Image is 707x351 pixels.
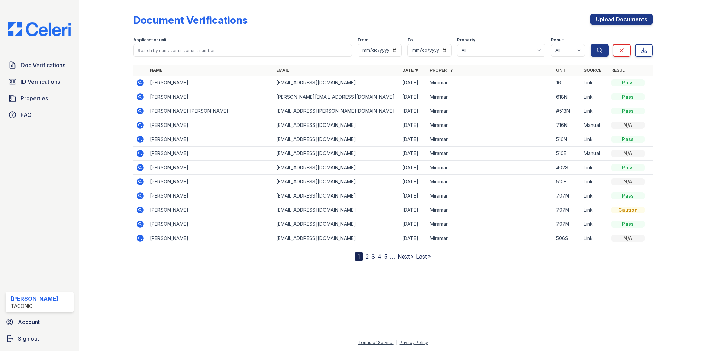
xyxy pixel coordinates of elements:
[678,323,700,344] iframe: chat widget
[611,136,645,143] div: Pass
[611,108,645,114] div: Pass
[611,207,645,213] div: Caution
[402,68,419,73] a: Date ▼
[273,175,399,189] td: [EMAIL_ADDRESS][DOMAIN_NAME]
[553,132,581,147] td: 516N
[147,189,273,203] td: [PERSON_NAME]
[21,78,60,86] span: ID Verifications
[611,178,645,185] div: N/A
[581,118,609,132] td: Manual
[553,161,581,175] td: 402S
[553,118,581,132] td: 716N
[133,44,352,57] input: Search by name, email, or unit number
[390,252,395,261] span: …
[611,79,645,86] div: Pass
[584,68,601,73] a: Source
[427,132,553,147] td: Miramar
[556,68,566,73] a: Unit
[581,231,609,245] td: Link
[273,161,399,175] td: [EMAIL_ADDRESS][DOMAIN_NAME]
[427,161,553,175] td: Miramar
[407,37,413,43] label: To
[273,203,399,217] td: [EMAIL_ADDRESS][DOMAIN_NAME]
[133,14,248,26] div: Document Verifications
[147,118,273,132] td: [PERSON_NAME]
[581,104,609,118] td: Link
[398,253,413,260] a: Next ›
[611,221,645,228] div: Pass
[553,217,581,231] td: 707N
[6,58,74,72] a: Doc Verifications
[3,332,76,345] a: Sign out
[427,175,553,189] td: Miramar
[427,231,553,245] td: Miramar
[371,253,375,260] a: 3
[427,147,553,161] td: Miramar
[581,147,609,161] td: Manual
[581,90,609,104] td: Link
[553,203,581,217] td: 707N
[384,253,387,260] a: 5
[611,235,645,242] div: N/A
[147,76,273,90] td: [PERSON_NAME]
[6,108,74,122] a: FAQ
[399,175,427,189] td: [DATE]
[273,132,399,147] td: [EMAIL_ADDRESS][DOMAIN_NAME]
[273,76,399,90] td: [EMAIL_ADDRESS][DOMAIN_NAME]
[399,189,427,203] td: [DATE]
[273,104,399,118] td: [EMAIL_ADDRESS][PERSON_NAME][DOMAIN_NAME]
[147,90,273,104] td: [PERSON_NAME]
[147,161,273,175] td: [PERSON_NAME]
[581,189,609,203] td: Link
[581,175,609,189] td: Link
[457,37,475,43] label: Property
[399,104,427,118] td: [DATE]
[590,14,653,25] a: Upload Documents
[553,104,581,118] td: #513N
[553,147,581,161] td: 510E
[581,161,609,175] td: Link
[273,147,399,161] td: [EMAIL_ADDRESS][DOMAIN_NAME]
[147,104,273,118] td: [PERSON_NAME] [PERSON_NAME]
[6,91,74,105] a: Properties
[399,217,427,231] td: [DATE]
[147,175,273,189] td: [PERSON_NAME]
[611,150,645,157] div: N/A
[416,253,431,260] a: Last »
[399,161,427,175] td: [DATE]
[21,111,32,119] span: FAQ
[427,90,553,104] td: Miramar
[147,147,273,161] td: [PERSON_NAME]
[427,76,553,90] td: Miramar
[399,132,427,147] td: [DATE]
[611,192,645,199] div: Pass
[147,231,273,245] td: [PERSON_NAME]
[396,340,397,345] div: |
[366,253,369,260] a: 2
[6,75,74,89] a: ID Verifications
[427,189,553,203] td: Miramar
[355,252,363,261] div: 1
[147,203,273,217] td: [PERSON_NAME]
[581,76,609,90] td: Link
[553,90,581,104] td: 618N
[276,68,289,73] a: Email
[611,164,645,171] div: Pass
[551,37,564,43] label: Result
[147,132,273,147] td: [PERSON_NAME]
[400,340,428,345] a: Privacy Policy
[553,76,581,90] td: 16
[273,231,399,245] td: [EMAIL_ADDRESS][DOMAIN_NAME]
[273,90,399,104] td: [PERSON_NAME][EMAIL_ADDRESS][DOMAIN_NAME]
[273,189,399,203] td: [EMAIL_ADDRESS][DOMAIN_NAME]
[581,203,609,217] td: Link
[3,315,76,329] a: Account
[553,189,581,203] td: 707N
[147,217,273,231] td: [PERSON_NAME]
[611,122,645,129] div: N/A
[581,217,609,231] td: Link
[611,68,628,73] a: Result
[11,303,58,310] div: Taconic
[3,22,76,36] img: CE_Logo_Blue-a8612792a0a2168367f1c8372b55b34899dd931a85d93a1a3d3e32e68fde9ad4.png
